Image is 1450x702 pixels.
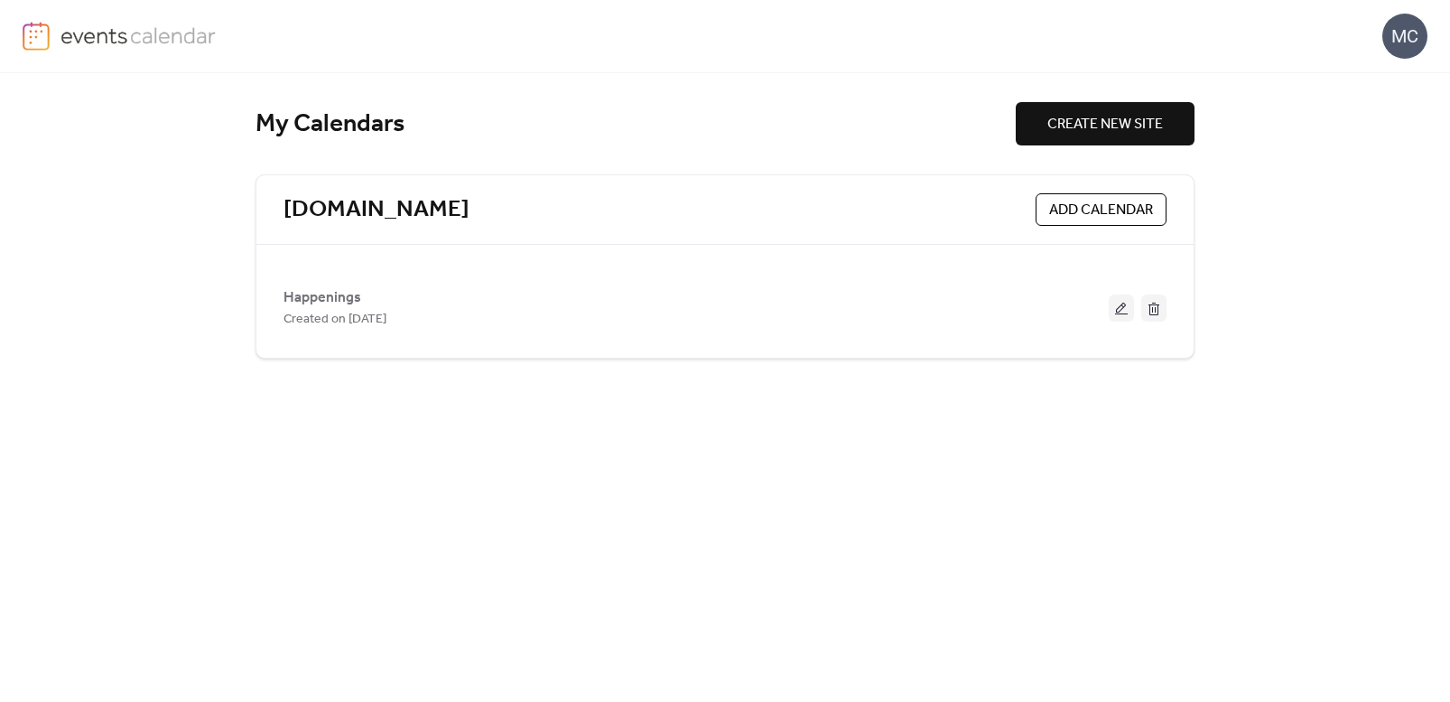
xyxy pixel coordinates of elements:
[283,293,361,303] a: Happenings
[1047,114,1163,136] span: CREATE NEW SITE
[23,22,50,51] img: logo
[283,287,361,309] span: Happenings
[1049,200,1153,221] span: ADD CALENDAR
[283,195,469,225] a: [DOMAIN_NAME]
[283,309,386,331] span: Created on [DATE]
[256,108,1016,140] div: My Calendars
[1382,14,1427,59] div: MC
[1016,102,1194,145] button: CREATE NEW SITE
[1036,193,1167,226] button: ADD CALENDAR
[60,22,217,49] img: logo-type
